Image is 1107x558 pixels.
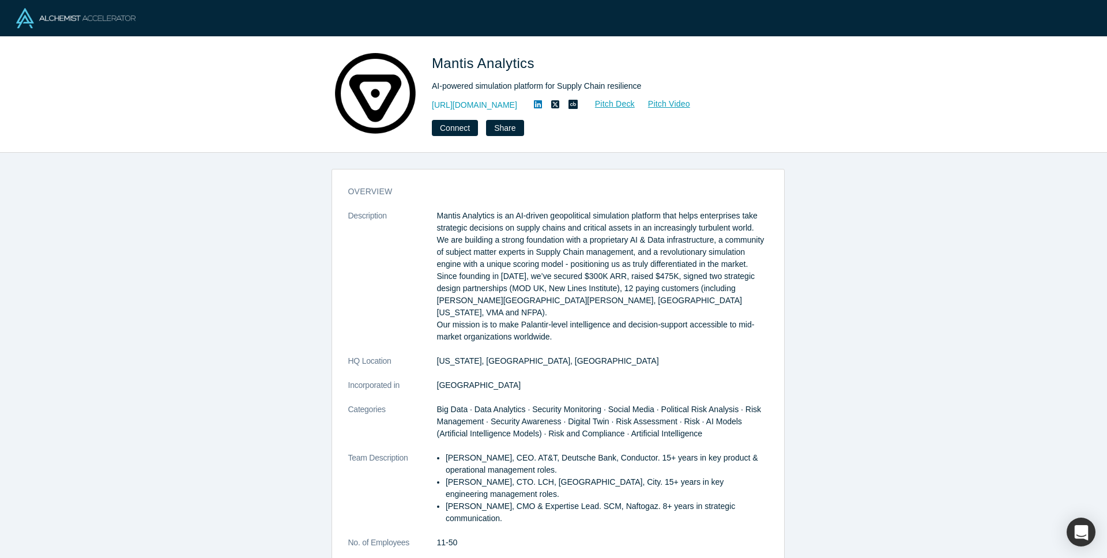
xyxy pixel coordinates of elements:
div: AI-powered simulation platform for Supply Chain resilience [432,80,755,92]
li: [PERSON_NAME], CMO & Expertise Lead. SCM, Naftogaz. 8+ years in strategic communication. [446,500,768,525]
img: Alchemist Logo [16,8,135,28]
img: Mantis Analytics's Logo [335,53,416,134]
p: Mantis Analytics is an AI-driven geopolitical simulation platform that helps enterprises take str... [437,210,768,343]
dd: [US_STATE], [GEOGRAPHIC_DATA], [GEOGRAPHIC_DATA] [437,355,768,367]
dt: HQ Location [348,355,437,379]
li: [PERSON_NAME], CTO. LCH, [GEOGRAPHIC_DATA], City. 15+ years in key engineering management roles. [446,476,768,500]
dt: Incorporated in [348,379,437,404]
button: Connect [432,120,478,136]
dt: Team Description [348,452,437,537]
dt: Description [348,210,437,355]
a: [URL][DOMAIN_NAME] [432,99,517,111]
dd: 11-50 [437,537,768,549]
a: Pitch Deck [582,97,635,111]
span: Mantis Analytics [432,55,539,71]
span: Big Data · Data Analytics · Security Monitoring · Social Media · Political Risk Analysis · Risk M... [437,405,762,438]
a: Pitch Video [635,97,691,111]
li: [PERSON_NAME], CEO. AT&T, Deutsche Bank, Conductor. 15+ years in key product & operational manage... [446,452,768,476]
button: Share [486,120,524,136]
dd: [GEOGRAPHIC_DATA] [437,379,768,391]
h3: overview [348,186,752,198]
dt: Categories [348,404,437,452]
